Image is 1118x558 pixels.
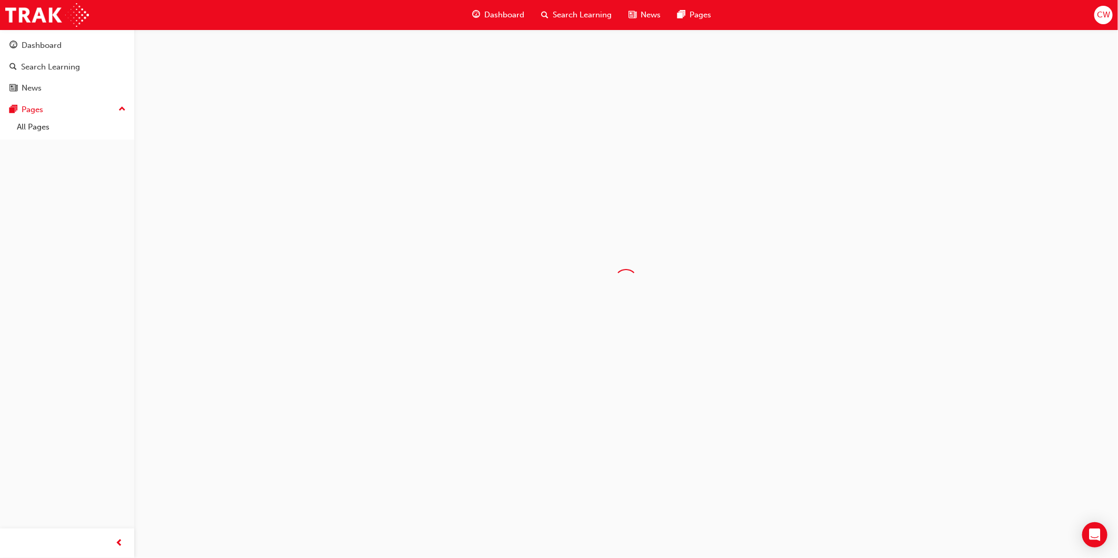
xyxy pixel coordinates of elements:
span: Search Learning [553,9,612,21]
span: prev-icon [116,537,124,550]
img: Trak [5,3,89,27]
span: guage-icon [472,8,480,22]
a: All Pages [13,119,130,135]
span: search-icon [541,8,548,22]
button: Pages [4,100,130,119]
span: news-icon [628,8,636,22]
span: guage-icon [9,41,17,51]
div: Dashboard [22,39,62,52]
span: news-icon [9,84,17,93]
span: search-icon [9,63,17,72]
span: pages-icon [9,105,17,115]
span: Pages [690,9,711,21]
div: News [22,82,42,94]
a: news-iconNews [620,4,669,26]
a: News [4,78,130,98]
a: search-iconSearch Learning [533,4,620,26]
div: Search Learning [21,61,80,73]
a: pages-iconPages [669,4,720,26]
a: Search Learning [4,57,130,77]
span: CW [1097,9,1110,21]
a: guage-iconDashboard [464,4,533,26]
div: Pages [22,104,43,116]
button: DashboardSearch LearningNews [4,34,130,100]
span: pages-icon [677,8,685,22]
span: News [641,9,661,21]
span: up-icon [118,103,126,116]
button: CW [1094,6,1113,24]
span: Dashboard [484,9,524,21]
a: Dashboard [4,36,130,55]
div: Open Intercom Messenger [1082,522,1107,547]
